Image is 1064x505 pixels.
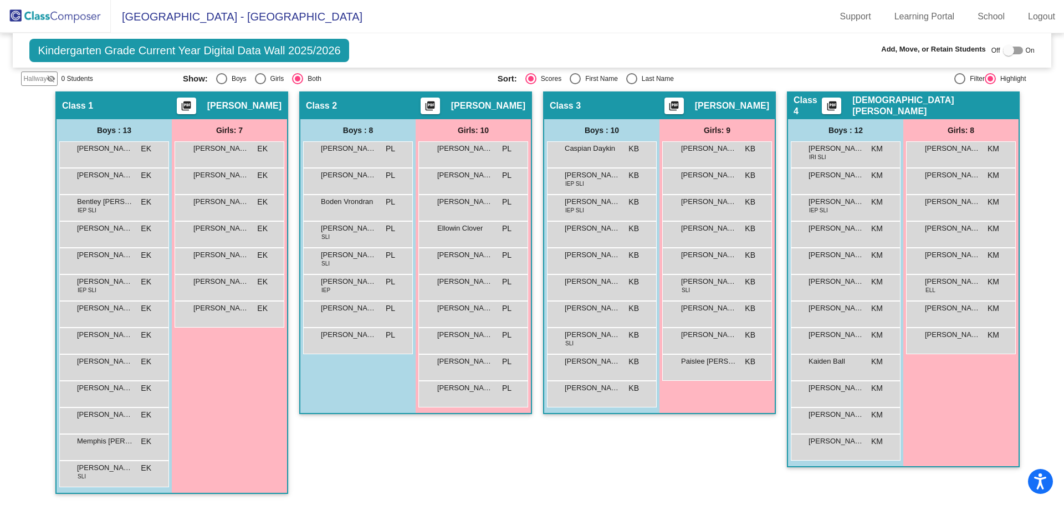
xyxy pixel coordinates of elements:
span: Class 1 [62,100,93,111]
span: EK [141,409,151,421]
span: Bentley [PERSON_NAME] [77,196,132,207]
span: KB [745,249,755,261]
span: EK [141,303,151,314]
span: KM [988,303,999,314]
span: PL [502,303,511,314]
span: KM [871,143,883,155]
span: PL [386,143,395,155]
span: On [1026,45,1035,55]
span: [GEOGRAPHIC_DATA] - [GEOGRAPHIC_DATA] [111,8,362,25]
span: [PERSON_NAME] [809,223,864,234]
div: Filter [965,74,985,84]
span: [PERSON_NAME] [925,196,980,207]
span: KM [871,356,883,368]
span: [PERSON_NAME] [77,143,132,154]
span: SLI [78,472,86,481]
span: [PERSON_NAME] [437,170,493,181]
span: KB [628,329,639,341]
span: [PERSON_NAME] [809,276,864,287]
button: Print Students Details [177,98,196,114]
span: KM [988,329,999,341]
span: EK [257,303,268,314]
span: [PERSON_NAME] [77,409,132,420]
span: KB [745,276,755,288]
span: [PERSON_NAME] [809,143,864,154]
span: [PERSON_NAME] [437,276,493,287]
a: School [969,8,1014,25]
span: PL [502,196,511,208]
span: PL [502,170,511,181]
span: [PERSON_NAME] [77,303,132,314]
span: [PERSON_NAME] [681,276,736,287]
span: KB [628,249,639,261]
span: [PERSON_NAME] [681,329,736,340]
span: [PERSON_NAME] [77,276,132,287]
span: IEP SLI [809,206,828,215]
div: Last Name [637,74,674,84]
span: [PERSON_NAME] [77,382,132,394]
span: [PERSON_NAME] [681,196,736,207]
span: [PERSON_NAME] [565,303,620,314]
span: Paislee [PERSON_NAME] [681,356,736,367]
span: [PERSON_NAME] [565,170,620,181]
span: PL [502,249,511,261]
div: Scores [536,74,561,84]
span: [PERSON_NAME] [809,329,864,340]
span: ELL [925,286,935,294]
span: [PERSON_NAME] [925,329,980,340]
span: KM [988,249,999,261]
span: [PERSON_NAME] [77,462,132,473]
span: PL [502,143,511,155]
span: Memphis [PERSON_NAME] [77,436,132,447]
span: [PERSON_NAME] [695,100,769,111]
span: [PERSON_NAME] [321,143,376,154]
div: First Name [581,74,618,84]
a: Learning Portal [886,8,964,25]
span: KB [745,223,755,234]
span: [PERSON_NAME] [565,276,620,287]
span: EK [141,276,151,288]
span: [PERSON_NAME] [809,196,864,207]
span: IEP SLI [78,206,96,215]
span: Kaiden Ball [809,356,864,367]
span: [PERSON_NAME] [193,276,249,287]
div: Girls: 9 [659,119,775,141]
span: KB [745,303,755,314]
span: EK [141,462,151,474]
span: [PERSON_NAME] [681,223,736,234]
span: [PERSON_NAME] [77,356,132,367]
span: Off [991,45,1000,55]
span: Sort: [498,74,517,84]
span: KM [871,196,883,208]
span: Kindergarten Grade Current Year Digital Data Wall 2025/2026 [29,39,349,62]
mat-icon: picture_as_pdf [180,100,193,116]
span: [PERSON_NAME] [925,249,980,261]
span: [PERSON_NAME] [437,382,493,394]
span: [PERSON_NAME] [193,249,249,261]
span: Add, Move, or Retain Students [881,44,986,55]
span: EK [141,329,151,341]
span: [PERSON_NAME] [321,170,376,181]
div: Boys : 12 [788,119,903,141]
span: KB [745,143,755,155]
span: Class 3 [550,100,581,111]
div: Highlight [996,74,1026,84]
span: EK [257,143,268,155]
span: EK [141,249,151,261]
span: PL [386,329,395,341]
span: KM [988,223,999,234]
span: [PERSON_NAME] [77,170,132,181]
a: Logout [1019,8,1064,25]
span: KM [871,276,883,288]
span: [PERSON_NAME] [681,143,736,154]
span: KM [871,329,883,341]
span: PL [502,276,511,288]
div: Both [303,74,321,84]
mat-radio-group: Select an option [498,73,804,84]
span: PL [386,303,395,314]
span: KM [871,303,883,314]
span: IRI SLI [809,153,826,161]
span: [PERSON_NAME] [437,329,493,340]
span: EK [141,382,151,394]
span: [PERSON_NAME] [193,143,249,154]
